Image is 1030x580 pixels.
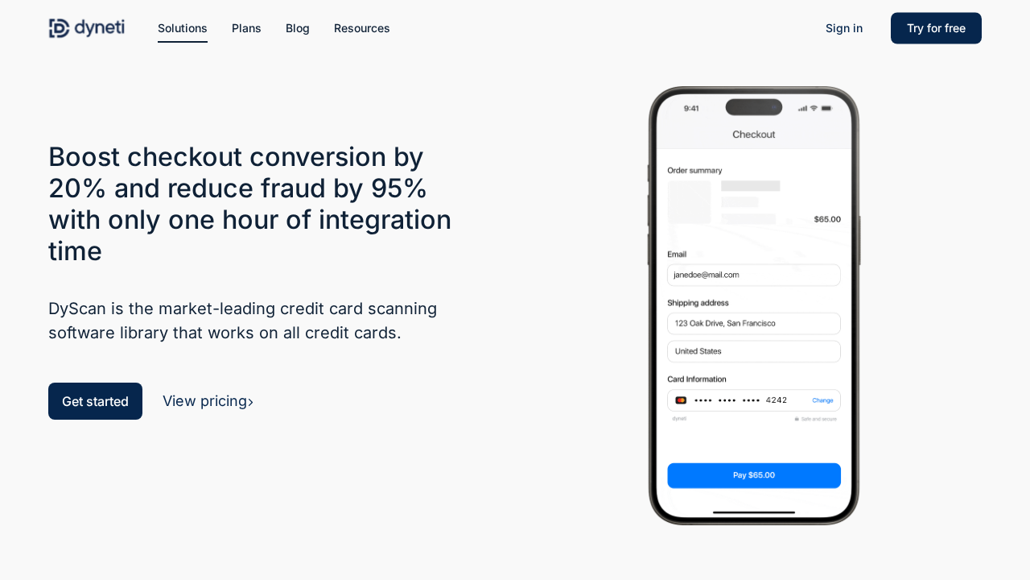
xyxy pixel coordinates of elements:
[163,392,254,409] a: View pricing
[62,393,129,409] span: Get started
[158,21,208,35] span: Solutions
[334,21,390,35] span: Resources
[286,19,310,37] a: Blog
[48,16,126,40] img: Dyneti Technologies
[48,141,483,267] h3: Boost checkout conversion by 20% and reduce fraud by 95% with only one hour of integration time
[48,296,483,345] h5: DyScan is the market-leading credit card scanning software library that works on all credit cards.
[891,19,982,37] a: Try for free
[232,19,262,37] a: Plans
[826,21,863,35] span: Sign in
[158,19,208,37] a: Solutions
[286,21,310,35] span: Blog
[907,21,966,35] span: Try for free
[810,15,879,41] a: Sign in
[232,21,262,35] span: Plans
[48,383,142,420] a: Get started
[334,19,390,37] a: Resources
